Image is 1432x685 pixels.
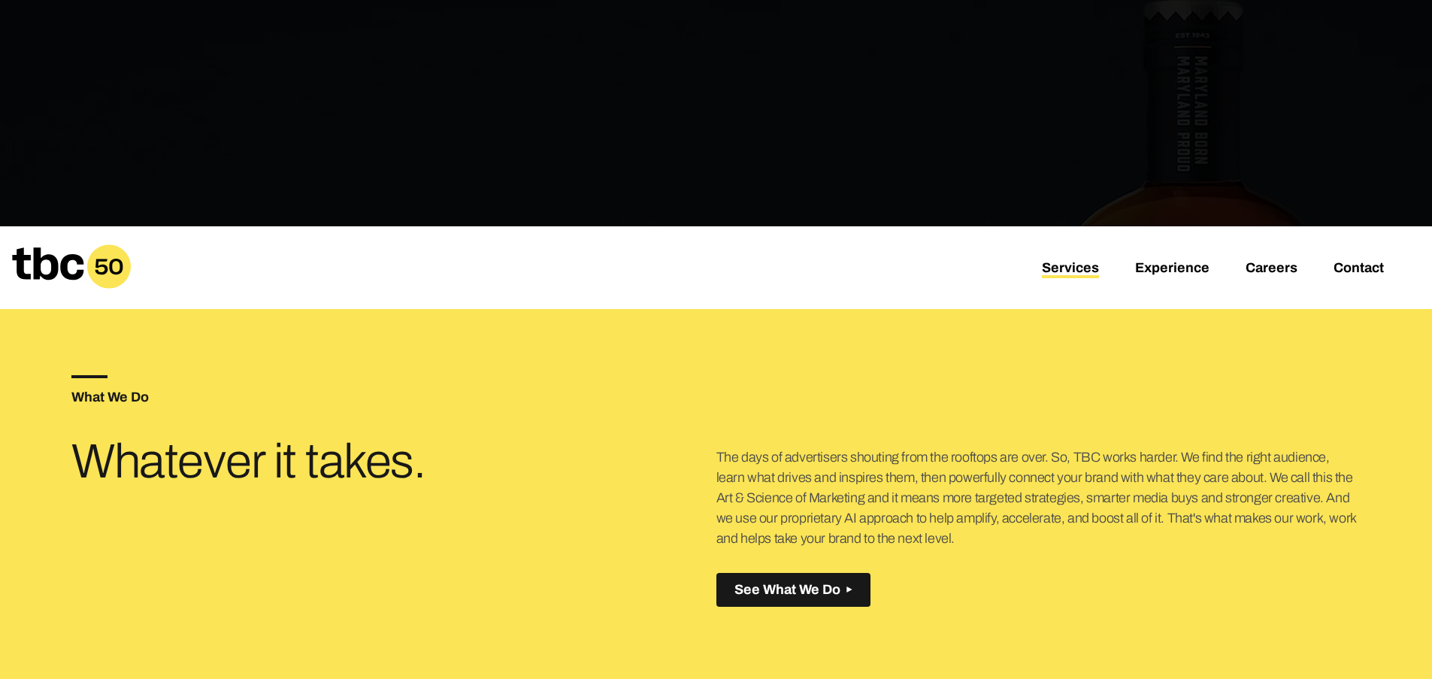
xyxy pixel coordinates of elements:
button: See What We Do [716,573,870,607]
h5: What We Do [71,390,716,404]
span: See What We Do [734,582,840,598]
a: Contact [1334,260,1384,278]
a: Home [12,278,131,294]
a: Services [1042,260,1099,278]
a: Experience [1135,260,1209,278]
p: The days of advertisers shouting from the rooftops are over. So, TBC works harder. We find the ri... [716,447,1361,549]
a: Careers [1246,260,1297,278]
h3: Whatever it takes. [71,440,501,483]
